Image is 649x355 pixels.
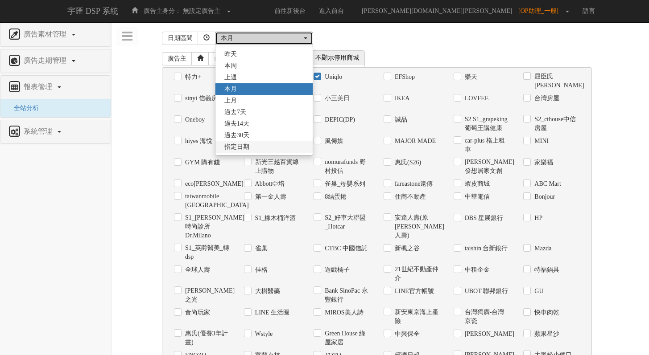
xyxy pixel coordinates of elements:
[532,72,580,90] label: 屈臣氏[PERSON_NAME]
[21,57,71,64] span: 廣告走期管理
[183,244,231,261] label: S1_英爵醫美_轉dsp
[322,180,365,188] label: 雀巢_母嬰系列
[183,286,231,304] label: [PERSON_NAME]之光
[253,192,286,201] label: 第一金人壽
[463,158,510,175] label: [PERSON_NAME]發想居家文創
[393,115,407,124] label: 誠品
[532,287,543,296] label: GU
[7,54,104,68] a: 廣告走期管理
[224,143,249,151] span: 指定日期
[393,180,433,188] label: fareastone遠傳
[532,214,542,223] label: HP
[463,115,510,133] label: S2 S1_grapeking葡萄王購健康
[463,73,477,82] label: 樂天
[253,244,268,253] label: 雀巢
[532,94,559,103] label: 台灣房屋
[221,34,302,43] div: 本月
[183,137,212,146] label: hiyes 海悅
[393,330,420,339] label: 中興保全
[21,30,71,38] span: 廣告素材管理
[532,158,553,167] label: 家樂福
[463,214,504,223] label: DBS 星展銀行
[253,180,285,188] label: Abbott亞培
[224,61,237,70] span: 本周
[183,115,205,124] label: Oneboy
[322,115,355,124] label: DEPIC(DP)
[7,28,104,42] a: 廣告素材管理
[393,308,440,326] label: 新安東京海上產險
[532,137,549,146] label: MINI
[532,244,551,253] label: Mazda
[183,213,231,240] label: S1_[PERSON_NAME]時尚診所Dr.Milano
[518,8,563,14] span: [OP助理_一般]
[183,329,231,347] label: 惠氏(優養3年計畫)
[253,265,268,274] label: 佳格
[463,94,489,103] label: LOVFEE
[183,308,210,317] label: 食尚玩家
[183,180,231,188] label: eco[PERSON_NAME]
[322,244,368,253] label: CTBC 中國信託
[224,119,249,128] span: 過去14天
[393,265,440,283] label: 21世紀不動產仲介
[393,73,415,82] label: EFShop
[393,94,409,103] label: IKEA
[532,115,580,133] label: S2_cthouse中信房屋
[253,287,280,296] label: 大樹醫藥
[463,180,490,188] label: 蝦皮商城
[7,80,104,94] a: 報表管理
[224,108,246,117] span: 過去7天
[463,265,490,274] label: 中租企金
[532,308,559,317] label: 快車肉乾
[393,244,420,253] label: 新楓之谷
[183,265,210,274] label: 全球人壽
[322,137,343,146] label: 風傳媒
[463,287,508,296] label: UBOT 聯邦銀行
[463,308,510,326] label: 台灣獨廣-台灣京瓷
[253,308,289,317] label: LINE 生活圈
[322,94,350,103] label: 小三美日
[224,85,237,94] span: 本月
[183,158,220,167] label: GYM 購有錢
[322,265,350,274] label: 遊戲橘子
[322,213,370,231] label: S2_好車大聯盟_Hotcar
[144,8,181,14] span: 廣告主身分：
[393,137,436,146] label: MAJOR MADE
[532,330,559,339] label: 蘋果星沙
[310,51,364,65] span: 不顯示停用商城
[322,158,370,175] label: nomurafunds 野村投信
[393,287,434,296] label: LINE官方帳號
[7,105,39,111] a: 全站分析
[253,330,273,339] label: Wstyle
[322,308,363,317] label: MIROS美人詩
[393,213,440,240] label: 安達人壽(原[PERSON_NAME]人壽)
[322,329,370,347] label: Green House 綠屋家居
[21,83,57,90] span: 報表管理
[532,180,561,188] label: ABC Mart
[357,8,517,14] span: [PERSON_NAME][DOMAIN_NAME][PERSON_NAME]
[322,73,342,82] label: Uniqlo
[463,330,510,339] label: [PERSON_NAME]
[224,73,237,82] span: 上週
[183,94,224,103] label: sinyi 信義房屋
[21,127,57,135] span: 系統管理
[253,158,301,175] label: 新光三越百貨線上購物
[393,158,421,167] label: 惠氏(S26)
[532,192,555,201] label: Bonjour
[224,96,237,105] span: 上月
[322,192,347,201] label: 8結蛋捲
[463,192,490,201] label: 中華電信
[208,52,232,65] a: 全選
[393,192,426,201] label: 住商不動產
[183,73,201,82] label: 特力+
[463,136,510,154] label: car-plus 格上租車
[224,131,249,140] span: 過去30天
[183,8,220,14] span: 無設定廣告主
[253,214,296,223] label: S1_橡木桶洋酒
[463,244,508,253] label: taishin 台新銀行
[322,286,370,304] label: Bank SinoPac 永豐銀行
[215,32,313,45] button: 本月
[7,125,104,139] a: 系統管理
[532,265,559,274] label: 特福鍋具
[224,50,237,59] span: 昨天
